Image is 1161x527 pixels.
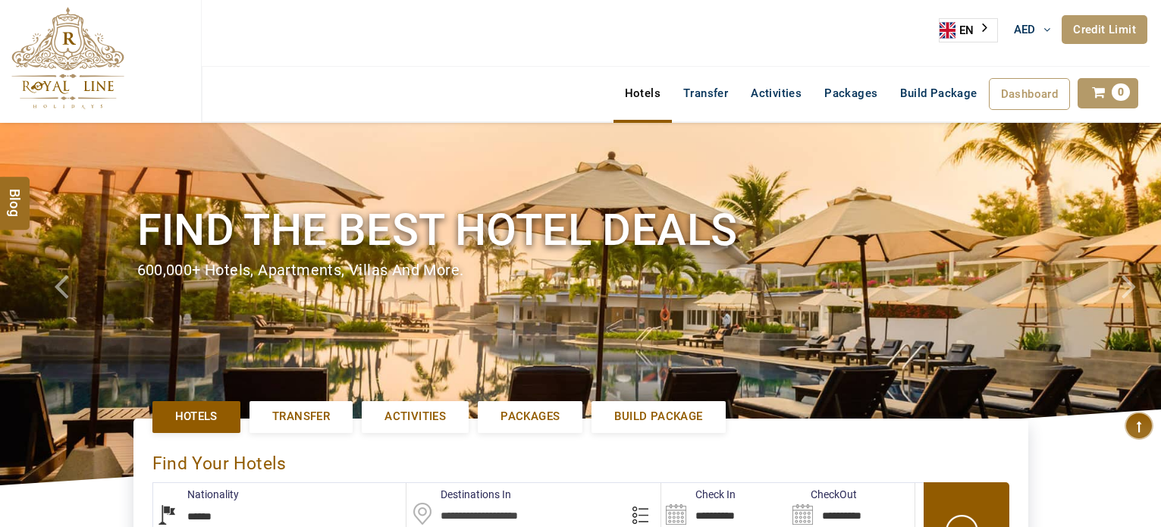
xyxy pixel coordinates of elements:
a: Transfer [249,401,353,432]
a: Packages [813,78,889,108]
a: Build Package [591,401,725,432]
a: Hotels [613,78,672,108]
span: AED [1014,23,1036,36]
a: EN [940,19,997,42]
a: Build Package [889,78,988,108]
img: The Royal Line Holidays [11,7,124,109]
label: CheckOut [788,487,857,502]
div: 600,000+ hotels, apartments, villas and more. [137,259,1025,281]
h1: Find the best hotel deals [137,202,1025,259]
span: 0 [1112,83,1130,101]
label: Check In [661,487,736,502]
span: Build Package [614,409,702,425]
span: Activities [384,409,446,425]
a: Hotels [152,401,240,432]
a: Transfer [672,78,739,108]
div: Find Your Hotels [152,438,1009,482]
div: Language [939,18,998,42]
a: Activities [362,401,469,432]
span: Packages [500,409,560,425]
span: Hotels [175,409,218,425]
label: Destinations In [406,487,511,502]
a: Packages [478,401,582,432]
span: Transfer [272,409,330,425]
a: Credit Limit [1062,15,1147,44]
span: Blog [5,189,25,202]
label: Nationality [153,487,239,502]
aside: Language selected: English [939,18,998,42]
span: Dashboard [1001,87,1059,101]
a: 0 [1078,78,1138,108]
a: Activities [739,78,813,108]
